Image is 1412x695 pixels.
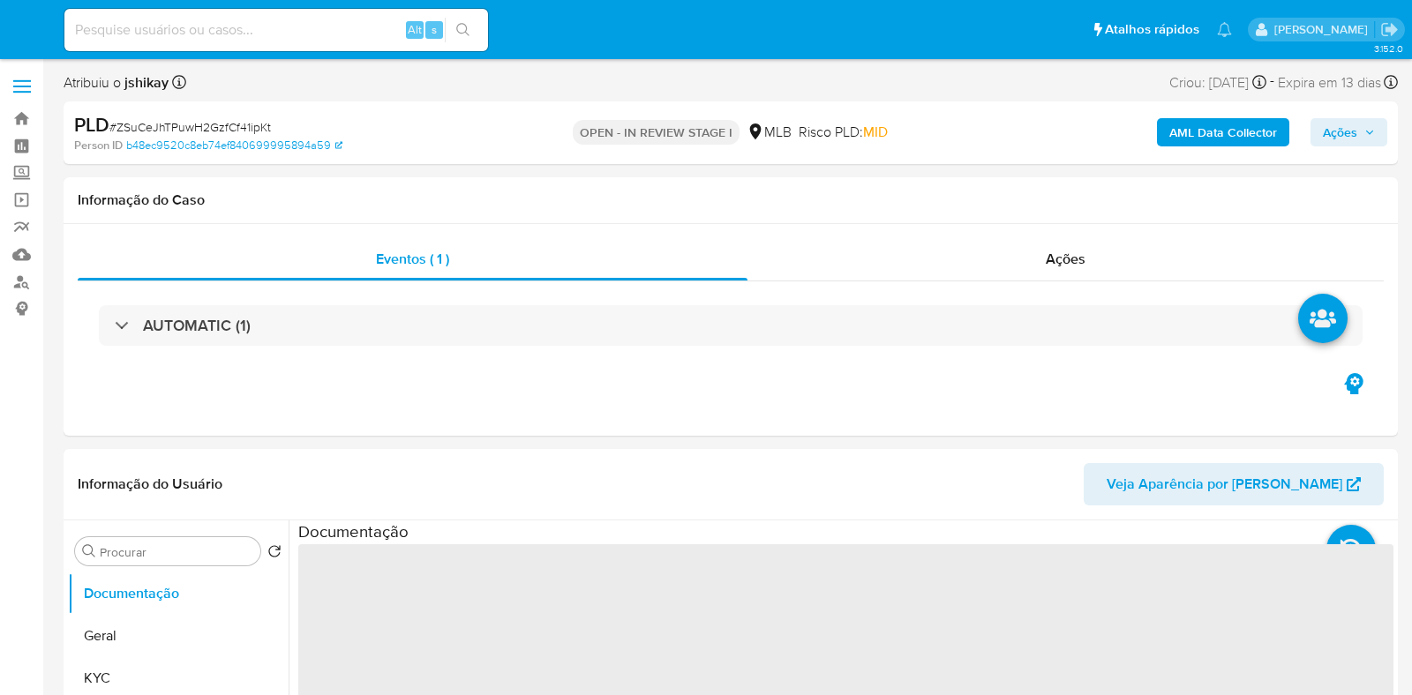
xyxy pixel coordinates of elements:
h1: Informação do Caso [78,191,1384,209]
button: Geral [68,615,289,657]
span: MID [863,122,888,142]
button: Documentação [68,572,289,615]
a: Notificações [1217,22,1232,37]
span: s [432,21,437,38]
b: Person ID [74,138,123,153]
b: jshikay [121,72,169,93]
div: MLB [747,123,792,142]
span: Risco PLD: [799,123,888,142]
span: Expira em 13 dias [1278,73,1381,93]
p: jonathan.shikay@mercadolivre.com [1274,21,1374,38]
span: Atalhos rápidos [1105,20,1199,39]
button: Procurar [82,544,96,558]
span: # ZSuCeJhTPuwH2GzfCf41ipKt [109,118,271,136]
span: - [1270,71,1274,94]
input: Procurar [100,544,253,560]
span: Alt [408,21,422,38]
input: Pesquise usuários ou casos... [64,19,488,41]
span: Atribuiu o [64,73,169,93]
p: OPEN - IN REVIEW STAGE I [573,120,740,145]
button: search-icon [445,18,481,42]
b: AML Data Collector [1169,118,1277,146]
span: Eventos ( 1 ) [376,249,449,269]
button: AML Data Collector [1157,118,1289,146]
div: AUTOMATIC (1) [99,305,1363,346]
span: Ações [1046,249,1085,269]
span: Veja Aparência por [PERSON_NAME] [1107,463,1342,505]
a: Sair [1380,20,1399,39]
div: Criou: [DATE] [1169,71,1266,94]
span: Ações [1323,118,1357,146]
h3: AUTOMATIC (1) [143,316,251,335]
button: Veja Aparência por [PERSON_NAME] [1084,463,1384,505]
button: Ações [1311,118,1387,146]
h1: Informação do Usuário [78,475,222,493]
button: Retornar ao pedido padrão [267,544,282,564]
a: b48ec9520c8eb74ef840699995894a59 [126,138,342,153]
b: PLD [74,110,109,138]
